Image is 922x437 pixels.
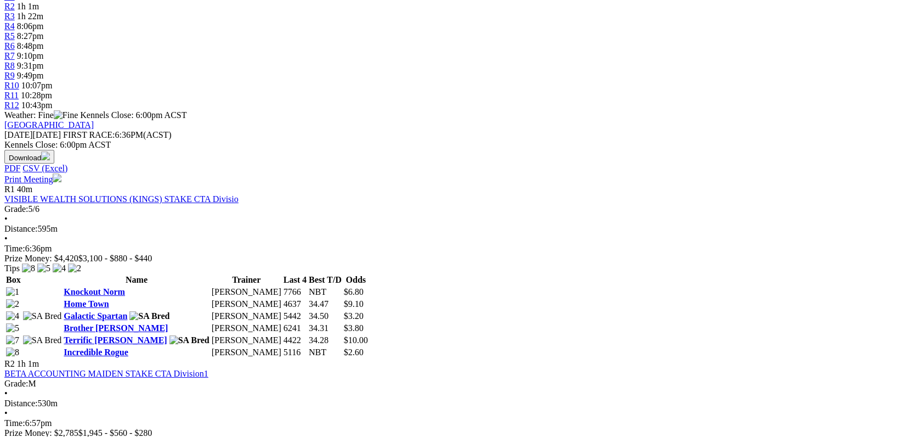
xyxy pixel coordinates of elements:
a: Knockout Norm [64,287,125,296]
span: Grade: [4,204,29,214]
img: 2 [6,299,19,309]
span: • [4,389,8,398]
a: R6 [4,41,15,51]
div: M [4,379,918,389]
th: Name [63,274,210,285]
td: NBT [308,347,342,358]
a: R9 [4,71,15,80]
span: 8:27pm [17,31,44,41]
span: 9:10pm [17,51,44,60]
img: 1 [6,287,19,297]
a: Galactic Spartan [64,311,127,321]
td: 34.31 [308,323,342,334]
span: Kennels Close: 6:00pm ACST [80,110,186,120]
td: [PERSON_NAME] [211,287,282,298]
span: $3,100 - $880 - $440 [78,254,152,263]
img: 7 [6,335,19,345]
img: 2 [68,264,81,273]
a: CSV (Excel) [22,164,67,173]
span: 10:07pm [21,81,53,90]
a: R11 [4,91,19,100]
div: 595m [4,224,918,234]
td: 34.47 [308,299,342,310]
img: 8 [22,264,35,273]
span: 1h 1m [17,2,39,11]
td: 7766 [283,287,307,298]
img: download.svg [41,152,50,160]
td: [PERSON_NAME] [211,311,282,322]
a: Home Town [64,299,109,309]
div: Prize Money: $4,420 [4,254,918,264]
img: 5 [37,264,50,273]
a: R4 [4,21,15,31]
span: Tips [4,264,20,273]
img: 4 [6,311,19,321]
img: 4 [53,264,66,273]
span: $6.80 [344,287,364,296]
a: R8 [4,61,15,70]
td: [PERSON_NAME] [211,323,282,334]
a: PDF [4,164,20,173]
span: $10.00 [344,335,368,345]
a: R5 [4,31,15,41]
th: Last 4 [283,274,307,285]
a: Incredible Rogue [64,348,128,357]
a: R10 [4,81,19,90]
td: 34.28 [308,335,342,346]
span: Grade: [4,379,29,388]
span: R1 [4,184,15,194]
span: [DATE] [4,130,61,139]
th: Trainer [211,274,282,285]
a: VISIBLE WEALTH SOLUTIONS (KINGS) STAKE CTA Divisio [4,194,239,204]
a: R7 [4,51,15,60]
div: Download [4,164,918,173]
a: R3 [4,12,15,21]
img: 5 [6,323,19,333]
span: 10:28pm [21,91,52,100]
span: $9.10 [344,299,364,309]
td: NBT [308,287,342,298]
div: 6:57pm [4,418,918,428]
span: Weather: Fine [4,110,80,120]
td: 6241 [283,323,307,334]
a: R12 [4,100,19,110]
span: 8:48pm [17,41,44,51]
td: [PERSON_NAME] [211,335,282,346]
span: Distance: [4,399,37,408]
span: $2.60 [344,348,364,357]
a: R2 [4,2,15,11]
a: Print Meeting [4,175,61,184]
img: SA Bred [23,311,62,321]
button: Download [4,150,54,164]
td: 4422 [283,335,307,346]
th: Best T/D [308,274,342,285]
span: R2 [4,359,15,368]
span: 9:31pm [17,61,44,70]
td: 34.50 [308,311,342,322]
span: • [4,408,8,418]
span: Time: [4,244,25,253]
img: SA Bred [129,311,169,321]
span: Time: [4,418,25,428]
span: • [4,214,8,223]
span: 1h 22m [17,12,43,21]
span: 6:36PM(ACST) [63,130,172,139]
span: $3.80 [344,323,364,333]
span: Distance: [4,224,37,233]
div: Kennels Close: 6:00pm ACST [4,140,918,150]
img: SA Bred [169,335,210,345]
span: Box [6,275,21,284]
td: [PERSON_NAME] [211,299,282,310]
span: [DATE] [4,130,33,139]
a: Brother [PERSON_NAME] [64,323,168,333]
img: Fine [54,110,78,120]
